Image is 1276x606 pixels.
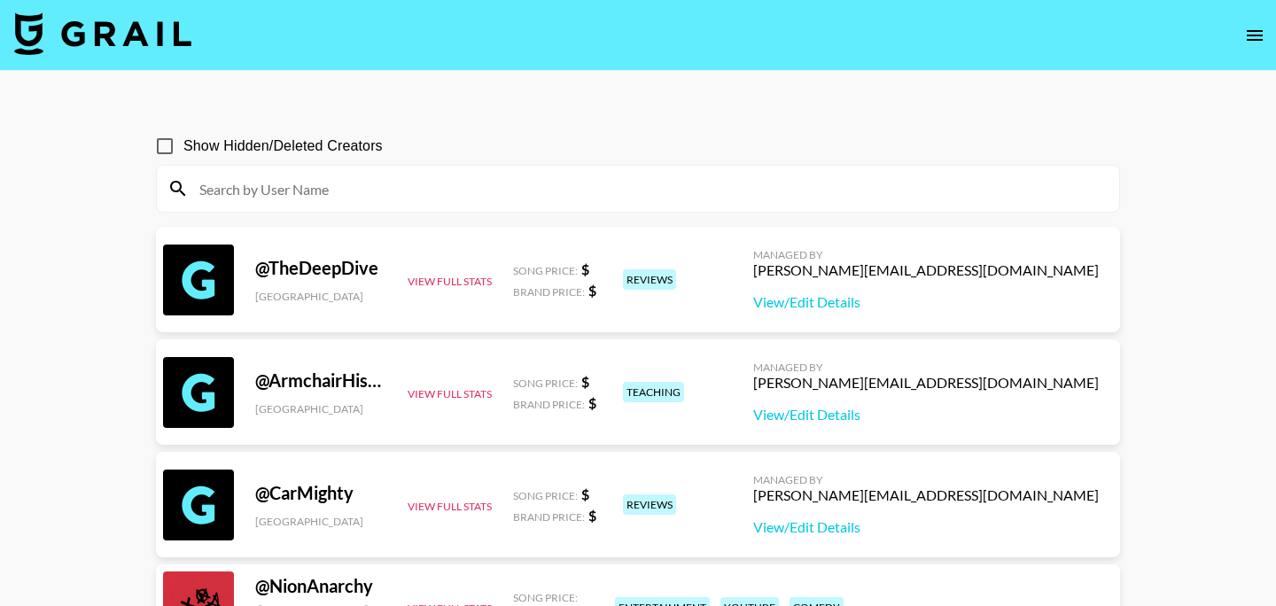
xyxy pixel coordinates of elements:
[623,269,676,290] div: reviews
[623,382,684,402] div: teaching
[753,248,1099,261] div: Managed By
[513,377,578,390] span: Song Price:
[753,261,1099,279] div: [PERSON_NAME][EMAIL_ADDRESS][DOMAIN_NAME]
[623,494,676,515] div: reviews
[189,175,1109,203] input: Search by User Name
[753,406,1099,423] a: View/Edit Details
[255,515,386,528] div: [GEOGRAPHIC_DATA]
[255,575,386,597] div: @ NionAnarchy
[513,264,578,277] span: Song Price:
[588,394,596,411] strong: $
[753,361,1099,374] div: Managed By
[513,489,578,502] span: Song Price:
[581,373,589,390] strong: $
[1237,18,1272,53] button: open drawer
[408,387,492,400] button: View Full Stats
[753,518,1099,536] a: View/Edit Details
[581,486,589,502] strong: $
[408,275,492,288] button: View Full Stats
[14,12,191,55] img: Grail Talent
[255,369,386,392] div: @ ArmchairHistorian
[513,398,585,411] span: Brand Price:
[588,507,596,524] strong: $
[753,293,1099,311] a: View/Edit Details
[588,282,596,299] strong: $
[255,402,386,416] div: [GEOGRAPHIC_DATA]
[753,374,1099,392] div: [PERSON_NAME][EMAIL_ADDRESS][DOMAIN_NAME]
[255,290,386,303] div: [GEOGRAPHIC_DATA]
[408,500,492,513] button: View Full Stats
[513,510,585,524] span: Brand Price:
[255,257,386,279] div: @ TheDeepDive
[513,591,578,604] span: Song Price:
[581,260,589,277] strong: $
[513,285,585,299] span: Brand Price:
[753,473,1099,486] div: Managed By
[753,486,1099,504] div: [PERSON_NAME][EMAIL_ADDRESS][DOMAIN_NAME]
[255,482,386,504] div: @ CarMighty
[183,136,383,157] span: Show Hidden/Deleted Creators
